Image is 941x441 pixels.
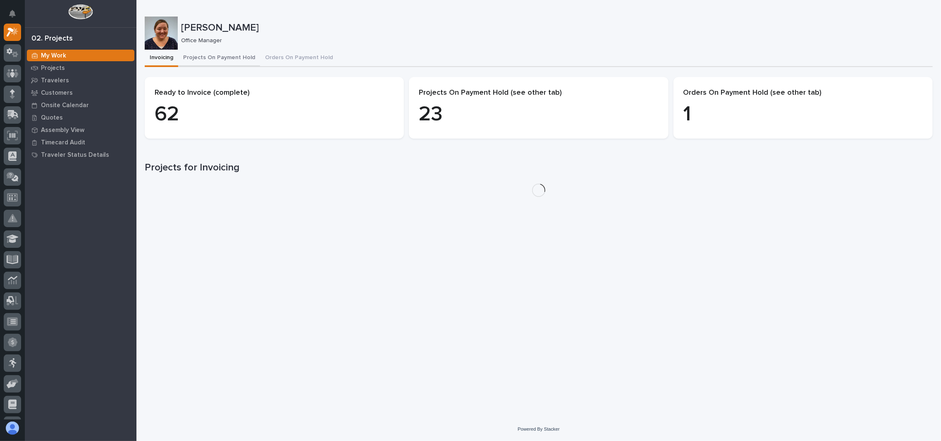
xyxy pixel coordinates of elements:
[155,89,394,98] p: Ready to Invoice (complete)
[41,114,63,122] p: Quotes
[10,10,21,23] div: Notifications
[181,22,929,34] p: [PERSON_NAME]
[25,149,136,161] a: Traveler Status Details
[145,162,933,174] h1: Projects for Invoicing
[155,102,394,127] p: 62
[41,102,89,109] p: Onsite Calendar
[41,77,69,84] p: Travelers
[25,111,136,124] a: Quotes
[25,124,136,136] a: Assembly View
[683,89,923,98] p: Orders On Payment Hold (see other tab)
[41,127,84,134] p: Assembly View
[41,65,65,72] p: Projects
[181,37,926,44] p: Office Manager
[419,89,658,98] p: Projects On Payment Hold (see other tab)
[41,139,85,146] p: Timecard Audit
[41,52,66,60] p: My Work
[518,427,559,431] a: Powered By Stacker
[145,50,178,67] button: Invoicing
[68,4,93,19] img: Workspace Logo
[25,49,136,62] a: My Work
[31,34,73,43] div: 02. Projects
[41,89,73,97] p: Customers
[683,102,923,127] p: 1
[25,62,136,74] a: Projects
[178,50,260,67] button: Projects On Payment Hold
[4,419,21,437] button: users-avatar
[25,136,136,149] a: Timecard Audit
[25,86,136,99] a: Customers
[25,74,136,86] a: Travelers
[419,102,658,127] p: 23
[41,151,109,159] p: Traveler Status Details
[25,99,136,111] a: Onsite Calendar
[4,5,21,22] button: Notifications
[260,50,338,67] button: Orders On Payment Hold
